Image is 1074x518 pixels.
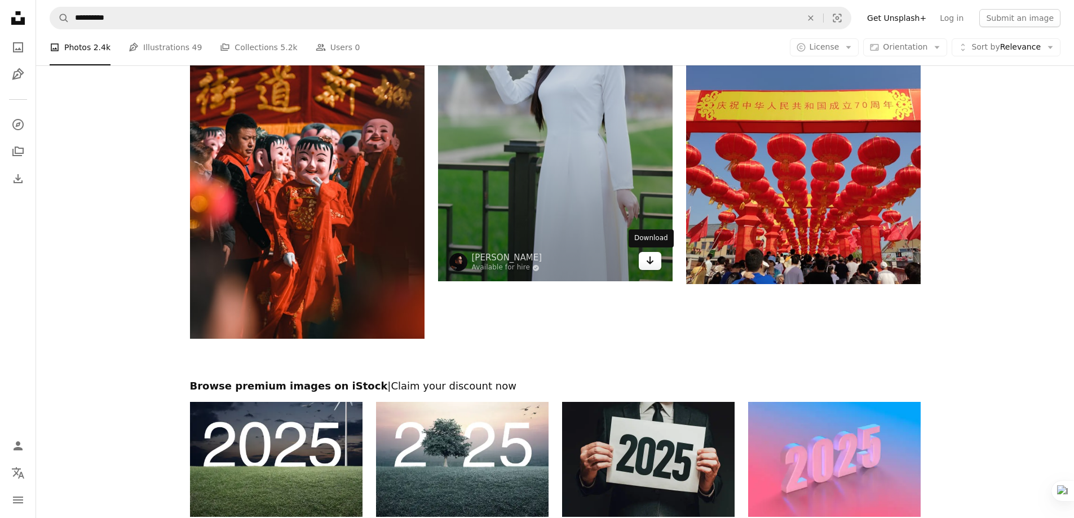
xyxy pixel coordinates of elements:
a: Explore [7,113,29,136]
button: Search Unsplash [50,7,69,29]
button: Submit an image [979,9,1060,27]
a: Collections 5.2k [220,29,297,65]
a: Home — Unsplash [7,7,29,32]
button: Visual search [824,7,851,29]
span: License [810,42,839,51]
a: Available for hire [472,263,542,272]
a: Get Unsplash+ [860,9,933,27]
img: Businessman holding paper with 2025 number, elegant handsome entrepreneur in dark interior, New Y... [562,402,735,517]
h2: Browse premium images on iStock [190,379,921,393]
button: License [790,38,859,56]
a: Log in [933,9,970,27]
img: Happy new year 2025 ecological cover concept [190,402,363,517]
a: Download History [7,167,29,190]
a: [PERSON_NAME] [472,252,542,263]
a: Users 0 [316,29,360,65]
img: Go to Elist Nguyen's profile [449,253,467,271]
button: Menu [7,489,29,511]
span: Relevance [971,42,1041,53]
a: red and yellow balloons illustration [686,134,921,144]
button: Clear [798,7,823,29]
a: Photos [7,36,29,59]
span: Sort by [971,42,1000,51]
a: Illustrations [7,63,29,86]
a: a group of people dressed in orange and wearing masks [190,157,425,167]
form: Find visuals sitewide [50,7,851,29]
span: | Claim your discount now [387,380,516,392]
span: 49 [192,41,202,54]
button: Language [7,462,29,484]
a: Collections [7,140,29,163]
span: 5.2k [280,41,297,54]
a: A woman holds the vietnamese flag. [438,91,673,101]
span: Orientation [883,42,927,51]
img: 2025 text. [748,402,921,517]
span: 0 [355,41,360,54]
img: Happy new year 2025 ecological concept [376,402,549,517]
a: Illustrations 49 [129,29,202,65]
a: Log in / Sign up [7,435,29,457]
button: Sort byRelevance [952,38,1060,56]
div: Download [629,229,674,247]
button: Orientation [863,38,947,56]
a: Download [639,252,661,270]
